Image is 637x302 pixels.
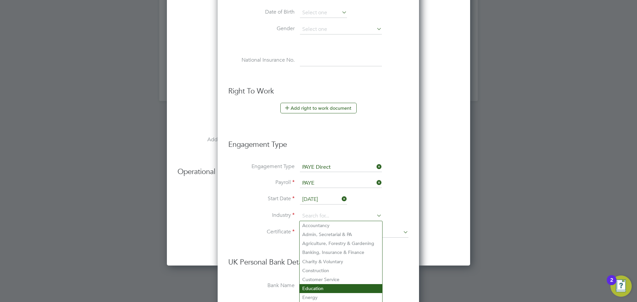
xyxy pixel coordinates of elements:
li: Customer Service [300,275,382,284]
div: 2 [610,280,613,289]
button: Add right to work document [280,103,357,113]
li: Accountancy [300,221,382,230]
input: Select one [300,8,347,18]
input: Select one [300,163,382,172]
label: Tools [177,103,244,110]
input: Select one [300,195,347,205]
input: Select one [300,25,382,34]
label: Industry [228,212,295,219]
label: Start Date [228,195,295,202]
label: National Insurance No. [228,57,295,64]
li: Construction [300,266,382,275]
label: Additional H&S [177,136,244,143]
input: Search for... [300,179,382,188]
li: Banking, Insurance & Finance [300,248,382,257]
label: Engagement Type [228,163,295,170]
li: Energy [300,293,382,302]
li: Education [300,284,382,293]
label: Date of Birth [228,9,295,16]
h3: Operational Instructions & Comments [177,167,460,177]
h3: UK Personal Bank Details [228,251,408,267]
label: Gender [228,25,295,32]
label: Bank Name [228,282,295,289]
button: Open Resource Center, 2 new notifications [610,275,632,297]
label: Payroll [228,179,295,186]
li: Agriculture, Forestry & Gardening [300,239,382,248]
input: Search for... [300,211,382,221]
li: Admin, Secretarial & PA [300,230,382,239]
h3: Right To Work [228,87,408,96]
li: Charity & Voluntary [300,257,382,266]
h3: Engagement Type [228,133,408,150]
label: Certificate [228,228,295,235]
